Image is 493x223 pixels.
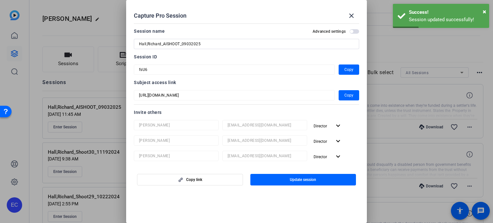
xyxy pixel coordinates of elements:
[334,122,342,130] mat-icon: expand_more
[311,120,345,132] button: Director
[139,91,330,99] input: Session OTP
[134,27,165,35] div: Session name
[134,8,359,23] div: Capture Pro Session
[334,153,342,161] mat-icon: expand_more
[139,66,330,73] input: Session OTP
[409,16,484,23] div: Session updated successfully!
[228,137,302,144] input: Email...
[334,137,342,145] mat-icon: expand_more
[139,121,213,129] input: Name...
[409,9,484,16] div: Success!
[311,135,345,147] button: Director
[250,174,356,185] button: Update session
[139,152,213,160] input: Name...
[134,108,359,116] div: Invite others
[311,151,345,162] button: Director
[137,174,243,185] button: Copy link
[228,121,302,129] input: Email...
[314,155,327,159] span: Director
[134,79,359,86] div: Subject access link
[344,66,353,73] span: Copy
[313,29,346,34] h2: Advanced settings
[139,137,213,144] input: Name...
[339,64,359,75] button: Copy
[339,90,359,100] button: Copy
[314,139,327,144] span: Director
[344,91,353,99] span: Copy
[186,177,202,182] span: Copy link
[348,12,355,20] mat-icon: close
[228,152,302,160] input: Email...
[139,40,354,48] input: Enter Session Name
[314,124,327,128] span: Director
[483,8,486,15] span: ×
[290,177,316,182] span: Update session
[483,7,486,16] button: Close
[134,53,359,61] div: Session ID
